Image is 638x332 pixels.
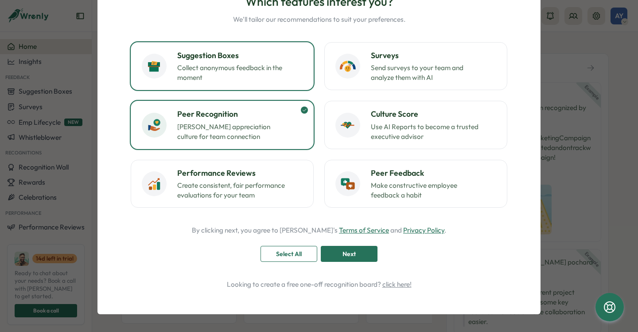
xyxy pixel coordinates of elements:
h3: Culture Score [371,108,496,120]
p: We'll tailor our recommendations to suit your preferences. [233,15,405,24]
button: Suggestion BoxesCollect anonymous feedback in the moment [131,42,314,90]
button: SurveysSend surveys to your team and analyze them with AI [324,42,507,90]
button: Peer FeedbackMake constructive employee feedback a habit [324,160,507,208]
button: Performance ReviewsCreate consistent, fair performance evaluations for your team [131,160,314,208]
button: Peer Recognition[PERSON_NAME] appreciation culture for team connection [131,101,314,149]
p: Use AI Reports to become a trusted executive advisor [371,122,482,142]
p: Make constructive employee feedback a habit [371,181,482,200]
h3: Peer Feedback [371,167,496,179]
button: Culture ScoreUse AI Reports to become a trusted executive advisor [324,101,507,149]
span: Next [342,246,356,261]
h3: Surveys [371,50,496,61]
button: Next [321,246,377,262]
p: By clicking next, you agree to [PERSON_NAME]'s and . [192,225,446,235]
h3: Suggestion Boxes [177,50,303,61]
a: Privacy Policy [403,226,444,234]
h3: Performance Reviews [177,167,303,179]
a: Terms of Service [339,226,389,234]
button: Select All [261,246,317,262]
p: Looking to create a free one-off recognition board? [122,280,516,289]
span: Select All [276,246,302,261]
p: Collect anonymous feedback in the moment [177,63,288,83]
a: click here! [382,280,412,289]
p: Create consistent, fair performance evaluations for your team [177,181,288,200]
p: [PERSON_NAME] appreciation culture for team connection [177,122,288,142]
p: Send surveys to your team and analyze them with AI [371,63,482,83]
h3: Peer Recognition [177,108,303,120]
